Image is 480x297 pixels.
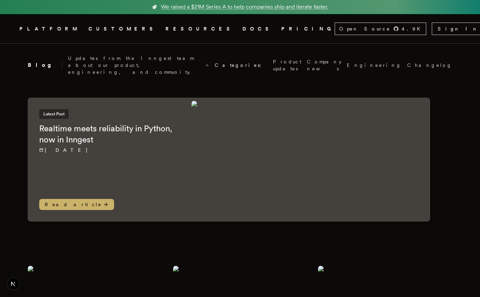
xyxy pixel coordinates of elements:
span: We raised a $21M Series A to help companies ship and iterate faster. [161,3,328,11]
a: Latest PostRealtime meets reliability in Python, now in Inngest[DATE] Read articleFeatured image ... [28,98,430,221]
a: Changelog [407,62,452,69]
img: Featured image for Realtime meets reliability in Python, now in Inngest blog post [191,101,427,218]
p: Updates from the Inngest team about our product, engineering, and community. [68,55,200,76]
span: Open Source [339,25,391,32]
a: Product updates [273,58,301,72]
span: Latest Post [39,109,69,119]
h2: Blog [28,61,62,69]
a: Engineering [347,62,402,69]
span: Read article [39,199,114,210]
a: PRICING [281,25,335,33]
h2: Realtime meets reliability in Python, now in Inngest [39,123,178,145]
span: 4.9 K [402,25,425,32]
a: Company news [307,58,341,72]
a: DOCS [242,25,273,33]
a: CUSTOMERS [88,25,157,33]
p: [DATE] [39,147,178,154]
span: Categories: [215,62,267,69]
button: RESOURCES [165,25,234,33]
button: PLATFORM [19,25,80,33]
